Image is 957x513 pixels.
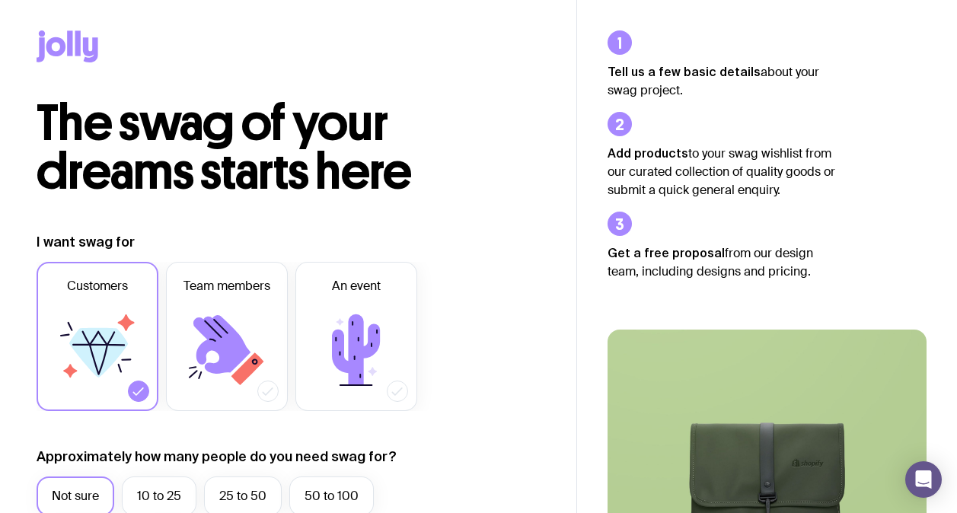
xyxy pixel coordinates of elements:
strong: Get a free proposal [608,246,725,260]
label: Approximately how many people do you need swag for? [37,448,397,466]
span: Customers [67,277,128,295]
label: I want swag for [37,233,135,251]
span: Team members [183,277,270,295]
span: An event [332,277,381,295]
strong: Tell us a few basic details [608,65,761,78]
p: to your swag wishlist from our curated collection of quality goods or submit a quick general enqu... [608,144,836,199]
p: about your swag project. [608,62,836,100]
strong: Add products [608,146,688,160]
p: from our design team, including designs and pricing. [608,244,836,281]
div: Open Intercom Messenger [905,461,942,498]
span: The swag of your dreams starts here [37,93,412,202]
